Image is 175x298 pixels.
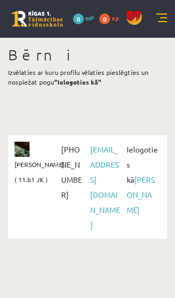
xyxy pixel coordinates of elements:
span: 0 [73,13,84,24]
a: [EMAIL_ADDRESS][DOMAIN_NAME] [90,144,120,230]
span: mP [85,13,94,22]
b: "Ielogoties kā" [54,78,101,86]
span: Ielogoties kā [124,142,161,217]
a: Rīgas 1. Tālmācības vidusskola [12,11,63,27]
span: [PERSON_NAME] ( 11.b1 JK ) [14,157,64,187]
span: 0 [99,13,110,24]
a: [PERSON_NAME] [127,175,155,214]
p: Izvēlaties ar kuru profilu vēlaties pieslēgties un nospiežat pogu [8,67,167,87]
h1: Bērni [8,46,167,64]
img: Marta Cekula [14,142,30,157]
a: 0 xp [99,13,124,22]
span: [PHONE_NUMBER] [59,142,87,202]
span: xp [112,13,119,22]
